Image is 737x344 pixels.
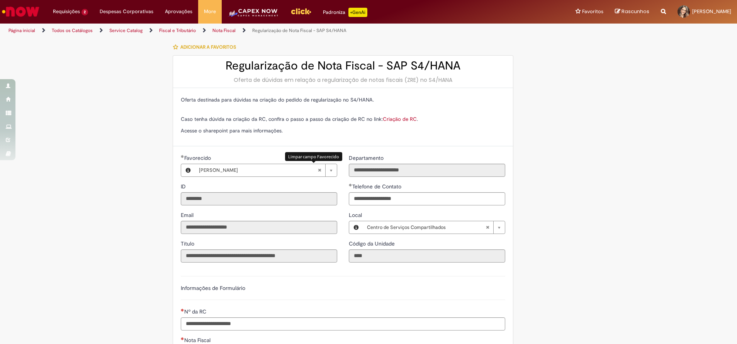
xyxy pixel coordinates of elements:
span: Necessários [181,337,184,340]
img: CapexLogo5.png [228,8,279,23]
span: Caso tenha dúvida na criação da RC, confira o passo a passo da criação de RC no link: [181,116,417,122]
span: Oferta destinada para dúvidas na criação do pedido de regularização no S4/HANA. [181,97,374,103]
ul: Trilhas de página [6,24,486,38]
p: +GenAi [348,8,367,17]
span: Acesse o sharepoint para mais informações. [181,127,283,134]
label: Somente leitura - Código da Unidade [349,240,396,247]
button: Local, Visualizar este registro Centro de Serviços Compartilhados [349,221,363,234]
h2: Regularização de Nota Fiscal - SAP S4/HANA [181,59,505,72]
span: Nota Fiscal [184,337,212,344]
input: Departamento [349,164,505,177]
span: Centro de Serviços Compartilhados [367,221,486,234]
a: Centro de Serviços CompartilhadosLimpar campo Local [363,221,505,234]
a: Fiscal e Tributário [159,27,196,34]
label: Somente leitura - Título [181,240,196,247]
a: Página inicial [8,27,35,34]
input: Título [181,249,337,263]
span: Aprovações [165,8,192,15]
span: Somente leitura - Departamento [349,154,385,161]
span: Necessários - Favorecido [184,154,212,161]
abbr: Limpar campo Favorecido [314,164,325,176]
span: Telefone de Contato [352,183,403,190]
a: Service Catalog [109,27,143,34]
a: Nota Fiscal [212,27,236,34]
span: Obrigatório Preenchido [349,183,352,186]
a: Todos os Catálogos [52,27,93,34]
input: Telefone de Contato [349,192,505,205]
span: 2 [82,9,88,15]
img: ServiceNow [1,4,41,19]
label: Informações de Formulário [181,285,245,291]
label: Somente leitura - Departamento [349,154,385,162]
input: Email [181,221,337,234]
a: Regularização de Nota Fiscal - SAP S4/HANA [252,27,346,34]
a: [PERSON_NAME]Limpar campo Favorecido [195,164,337,176]
input: ID [181,192,337,205]
div: Oferta de dúvidas em relação a regularização de notas fiscais (ZRE) no S4/HANA [181,76,505,84]
span: Requisições [53,8,80,15]
span: Somente leitura - Email [181,212,195,219]
img: click_logo_yellow_360x200.png [290,5,311,17]
div: Padroniza [323,8,367,17]
span: Necessários [181,308,184,312]
span: More [204,8,216,15]
span: Obrigatório Preenchido [181,155,184,158]
input: Nº da RC [181,317,505,330]
span: Favoritos [582,8,603,15]
span: Adicionar a Favoritos [180,44,236,50]
span: Rascunhos [622,8,649,15]
span: Despesas Corporativas [100,8,153,15]
span: Local [349,212,363,219]
div: Limpar campo Favorecido [285,152,342,161]
a: Criação de RC [383,116,417,122]
button: Favorecido, Visualizar este registro Barbara Sthefane Silva [181,164,195,176]
a: Rascunhos [615,8,649,15]
label: Somente leitura - Email [181,211,195,219]
span: [PERSON_NAME] [692,8,731,15]
button: Adicionar a Favoritos [173,39,240,55]
label: Somente leitura - ID [181,183,187,190]
input: Código da Unidade [349,249,505,263]
span: . [417,116,418,122]
abbr: Limpar campo Local [482,221,493,234]
span: [PERSON_NAME] [199,164,318,176]
span: Nº da RC [184,308,208,315]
